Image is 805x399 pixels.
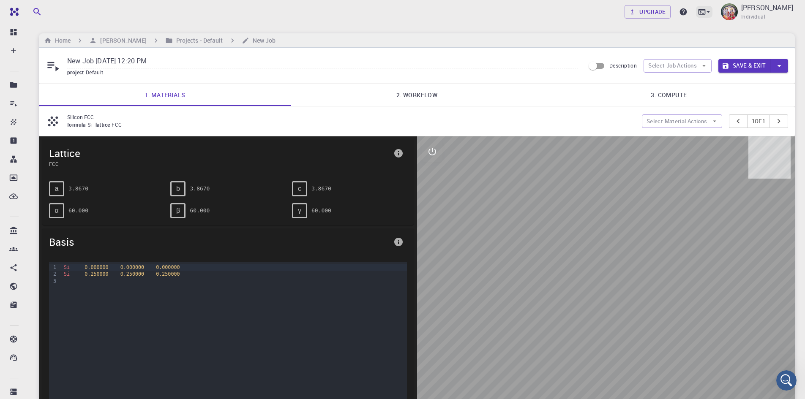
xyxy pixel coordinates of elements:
[49,264,57,271] div: 1
[14,74,129,90] b: [PERSON_NAME][EMAIL_ADDRESS][DOMAIN_NAME]
[7,52,162,131] div: Matt Erran says…
[311,181,331,196] pre: 3.8670
[49,271,57,277] div: 2
[96,121,112,128] span: lattice
[64,264,70,270] span: Si
[37,7,156,40] div: Jobs have been submitted on Mat3ra by me. But not started after 15 minutes. How can reduce time g...
[41,11,105,19] p: The team can also help
[14,95,132,111] div: The team will be back 🕒
[7,176,162,187] div: [DATE]
[644,59,712,73] button: Select Job Actions
[7,187,162,256] div: D says…
[291,84,543,106] a: 2. Workflow
[120,264,144,270] span: 0.000000
[64,271,70,277] span: Si
[40,277,47,283] button: Upload attachment
[721,3,738,20] img: D ARUMUGAM
[642,114,722,128] button: Select Material Actions
[190,181,210,196] pre: 3.8670
[86,69,107,76] span: Default
[87,121,96,128] span: Si
[7,256,162,285] div: D says…
[7,2,162,52] div: D says…
[176,207,180,214] span: β
[741,13,765,21] span: Individual
[7,52,139,116] div: You’ll get replies here and in your email:✉️[PERSON_NAME][EMAIL_ADDRESS][DOMAIN_NAME]The team wil...
[14,57,132,90] div: You’ll get replies here and in your email: ✉️
[145,273,158,287] button: Send a message…
[190,203,210,218] pre: 60.000
[7,259,162,273] textarea: Message…
[52,36,71,45] h6: Home
[55,207,58,214] span: α
[67,69,86,76] span: project
[85,264,108,270] span: 0.000000
[67,113,635,121] p: Silicon FCC
[62,156,156,164] div: earlier job which has submitted
[17,6,47,14] span: Support
[718,59,770,73] button: Save & Exit
[543,84,795,106] a: 3. Compute
[49,278,57,285] div: 3
[148,3,164,19] div: Close
[55,185,59,193] span: a
[21,103,63,110] b: Later [DATE]
[97,36,146,45] h6: [PERSON_NAME]
[13,277,20,283] button: Emoji picker
[30,2,162,45] div: Jobs have been submitted on Mat3ra by me. But not started after 15 minutes. How can reduce time g...
[54,277,60,283] button: Start recording
[67,121,87,128] span: formula
[46,136,156,145] div: one hour has passed but didn't start.
[173,36,223,45] h6: Projects - Default
[39,84,291,106] a: 1. Materials
[7,8,19,16] img: logo
[729,114,789,128] div: pager
[85,271,108,277] span: 0.250000
[7,151,162,176] div: D says…
[625,5,671,19] a: Upgrade
[7,131,162,151] div: D says…
[49,160,390,168] span: FCC
[14,118,80,123] div: [PERSON_NAME] • [DATE]
[55,151,162,169] div: earlier job which has submitted
[49,235,390,249] span: Basis
[311,203,331,218] pre: 60.000
[741,3,793,13] p: [PERSON_NAME]
[298,207,301,214] span: γ
[30,187,162,255] div: I tried remote desktop for characterizing electronic charge density mesh of materials, but could ...
[24,5,38,18] img: Profile image for Matt Erran
[49,147,390,160] span: Lattice
[49,256,162,274] div: Shall you guide me for the same?
[112,121,125,128] span: FCC
[156,271,180,277] span: 0.250000
[390,233,407,250] button: info
[42,36,277,45] nav: breadcrumb
[390,145,407,162] button: info
[176,185,180,193] span: b
[776,370,797,391] iframe: Intercom live chat
[39,131,162,150] div: one hour has passed but didn't start.
[5,3,22,19] button: go back
[41,4,96,11] h1: [PERSON_NAME]
[37,192,156,250] div: I tried remote desktop for characterizing electronic charge density mesh of materials, but could ...
[249,36,276,45] h6: New Job
[156,264,180,270] span: 0.000000
[68,181,88,196] pre: 3.8670
[747,114,770,128] button: 1of1
[68,203,88,218] pre: 60.000
[298,185,301,193] span: c
[132,3,148,19] button: Home
[609,62,637,69] span: Description
[27,277,33,283] button: Gif picker
[120,271,144,277] span: 0.250000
